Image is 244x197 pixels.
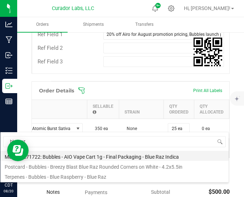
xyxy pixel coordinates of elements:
input: 0 [168,124,189,134]
iframe: Resource center [7,140,29,161]
span: 9+ [156,4,160,7]
p: 08/20 [3,188,14,194]
span: 0 ea [198,126,210,131]
span: 350 ea [91,126,108,131]
span: Hi, [PERSON_NAME]! [184,5,230,11]
inline-svg: Inventory [5,67,13,74]
span: Transfers [126,21,163,28]
th: Strain [119,100,164,119]
qrcode: 00013984 [194,38,222,66]
a: Transfers [119,17,170,32]
inline-svg: Analytics [5,21,13,28]
span: Ref Field 3 [38,58,63,65]
inline-svg: Reports [5,98,13,105]
span: Orders [26,21,58,28]
span: Subtotal [151,189,170,195]
img: Scan me! [194,38,222,66]
th: Qty Allocated [194,100,229,119]
inline-svg: Outbound [5,82,13,90]
a: Shipments [68,17,119,32]
th: Sellable [87,100,119,119]
span: Curador Labs, LLC [52,5,94,11]
span: $500.00 [209,188,230,195]
inline-svg: Manufacturing [5,36,13,43]
th: Qty Ordered [164,100,194,119]
span: Ref Field 1 [38,31,63,38]
span: Ref Field 2 [38,45,63,51]
div: Manage settings [167,5,176,12]
a: Orders [17,17,68,32]
inline-svg: Inbound [5,52,13,59]
h1: Order Details [39,88,74,93]
span: Shipments [73,21,113,28]
span: None [123,126,137,131]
